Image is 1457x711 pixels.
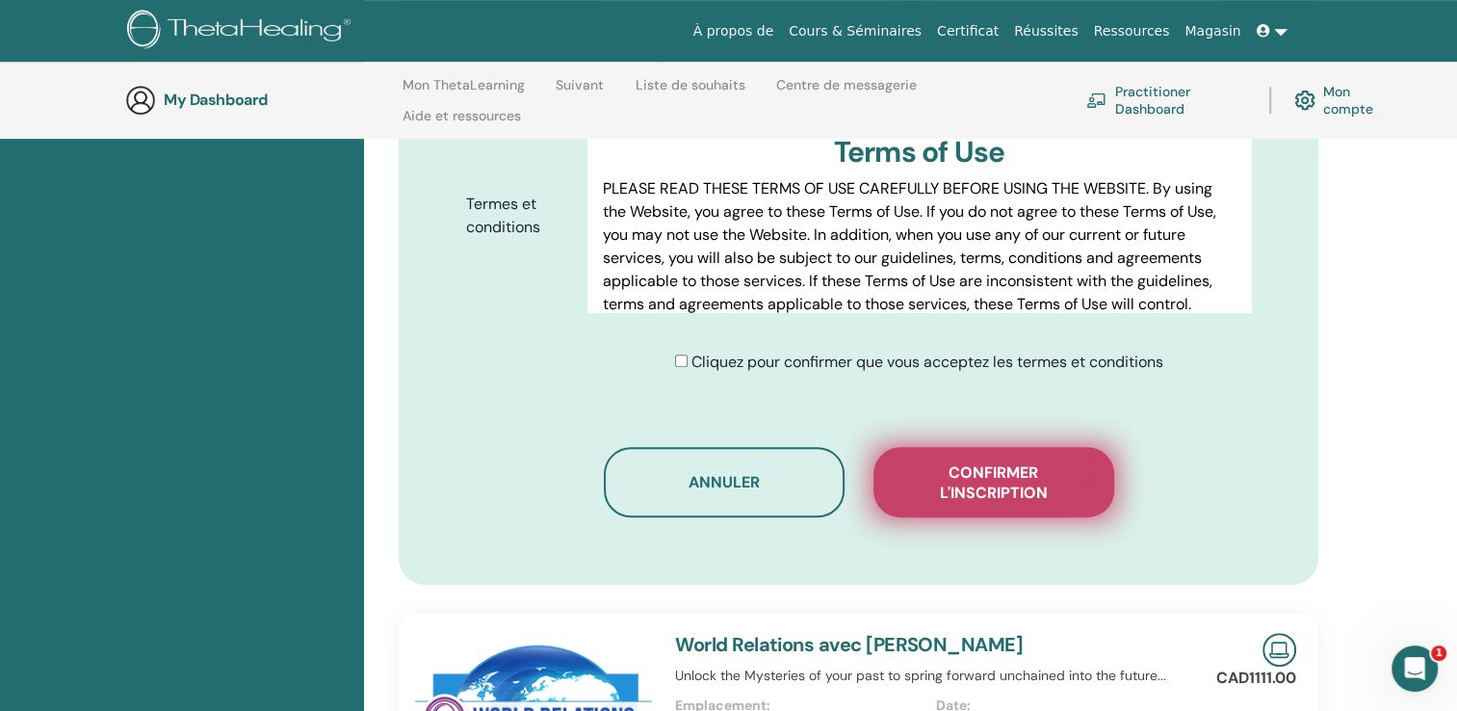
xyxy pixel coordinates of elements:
a: Practitioner Dashboard [1086,79,1246,121]
img: cog.svg [1294,86,1314,115]
span: Cliquez pour confirmer que vous acceptez les termes et conditions [691,352,1163,372]
button: Confirmer l'inscription [873,447,1114,517]
p: CAD1111.00 [1216,667,1296,690]
label: Termes et conditions [452,186,587,246]
span: Annuler [689,472,760,492]
h3: My Dashboard [164,91,356,109]
a: Réussites [1006,13,1085,49]
a: Centre de messagerie [776,77,917,108]
p: PLEASE READ THESE TERMS OF USE CAREFULLY BEFORE USING THE WEBSITE. By using the Website, you agre... [603,177,1236,316]
span: Confirmer l'inscription [898,462,1090,503]
iframe: Intercom live chat [1392,645,1438,692]
a: Ressources [1086,13,1178,49]
img: chalkboard-teacher.svg [1086,92,1106,108]
a: World Relations avec [PERSON_NAME] [675,632,1023,657]
a: Certificat [929,13,1006,49]
a: Mon ThetaLearning [403,77,525,108]
p: Unlock the Mysteries of your past to spring forward unchained into the future... [675,666,1196,686]
img: Live Online Seminar [1262,633,1296,667]
h3: Terms of Use [603,135,1236,170]
a: Mon compte [1294,79,1394,121]
a: Aide et ressources [403,108,521,139]
a: Suivant [556,77,604,108]
a: Magasin [1177,13,1248,49]
a: Liste de souhaits [636,77,745,108]
span: 1 [1431,645,1446,661]
button: Annuler [604,447,845,517]
img: logo.png [127,10,357,53]
img: generic-user-icon.jpg [125,85,156,116]
a: À propos de [686,13,782,49]
a: Cours & Séminaires [781,13,929,49]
